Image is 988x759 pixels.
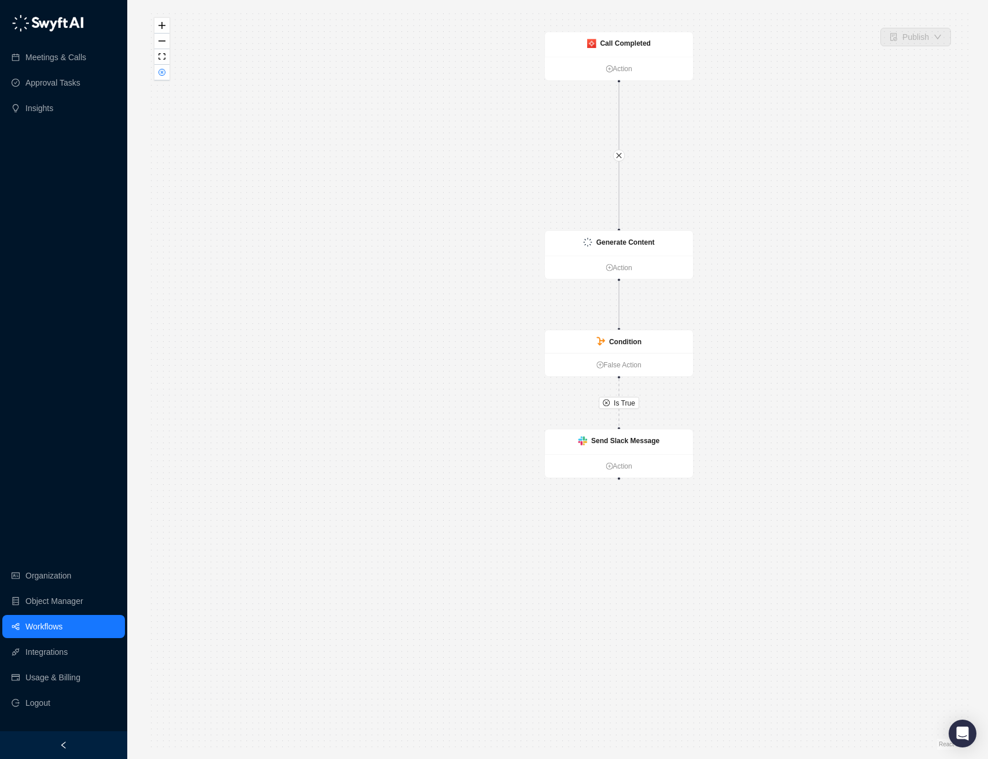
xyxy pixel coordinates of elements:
[25,615,62,638] a: Workflows
[25,666,80,689] a: Usage & Billing
[587,39,596,47] img: avoma-Ch2FgYIh.png
[596,238,655,246] strong: Generate Content
[544,32,694,81] div: Call Completedplus-circleAction
[949,720,976,747] div: Open Intercom Messenger
[606,463,613,470] span: plus-circle
[12,14,84,32] img: logo-05li4sbe.png
[25,97,53,120] a: Insights
[154,49,169,65] button: fit view
[600,39,650,47] strong: Call Completed
[154,65,169,80] button: close-circle
[545,64,693,75] a: Action
[596,361,603,368] span: plus-circle
[158,69,165,76] span: close-circle
[880,28,951,46] button: Publish
[609,337,642,345] strong: Condition
[60,741,68,749] span: left
[615,152,622,159] span: close
[154,18,169,34] button: zoom in
[606,65,613,72] span: plus-circle
[25,589,83,613] a: Object Manager
[606,264,613,271] span: plus-circle
[603,399,610,406] span: close-circle
[25,564,71,587] a: Organization
[25,640,68,664] a: Integrations
[578,436,587,445] img: slack-Cn3INd-T.png
[544,429,694,478] div: Send Slack Messageplus-circleAction
[545,262,693,273] a: Action
[154,34,169,49] button: zoom out
[939,741,968,747] a: React Flow attribution
[12,699,20,707] span: logout
[591,437,659,445] strong: Send Slack Message
[545,359,693,370] a: False Action
[583,238,592,246] img: logo-small-inverted-DW8HDUn_.png
[544,230,694,279] div: Generate Contentplus-circleAction
[25,691,50,714] span: Logout
[25,71,80,94] a: Approval Tasks
[544,330,694,377] div: Conditionplus-circleFalse Action
[614,397,635,408] span: Is True
[545,460,693,471] a: Action
[599,397,639,409] button: Is True
[25,46,86,69] a: Meetings & Calls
